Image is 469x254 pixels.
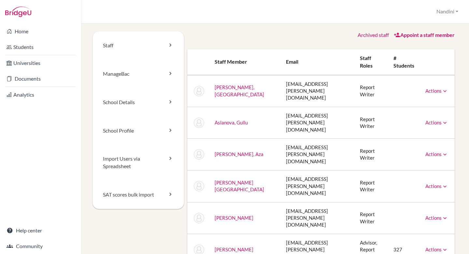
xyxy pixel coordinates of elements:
[355,170,388,202] td: Report Writer
[388,49,420,75] th: # students
[194,118,204,128] img: Gullu Aslanova
[215,119,248,125] a: Aslanova, Gullu
[281,75,355,107] td: [EMAIL_ADDRESS][PERSON_NAME][DOMAIN_NAME]
[215,180,264,192] a: [PERSON_NAME][GEOGRAPHIC_DATA]
[1,25,80,38] a: Home
[425,183,448,189] a: Actions
[5,7,31,17] img: Bridge-U
[425,88,448,94] a: Actions
[425,215,448,221] a: Actions
[425,246,448,252] a: Actions
[281,139,355,170] td: [EMAIL_ADDRESS][PERSON_NAME][DOMAIN_NAME]
[433,6,461,18] button: Nandini
[92,31,184,60] a: Staff
[1,88,80,101] a: Analytics
[394,32,455,38] a: Appoint a staff member
[92,145,184,181] a: Import Users via Spreadsheet
[425,119,448,125] a: Actions
[209,49,281,75] th: Staff member
[355,75,388,107] td: Report Writer
[1,72,80,85] a: Documents
[355,107,388,138] td: Report Writer
[355,139,388,170] td: Report Writer
[1,40,80,54] a: Students
[194,181,204,191] img: Yolanda Barker
[1,224,80,237] a: Help center
[1,240,80,253] a: Community
[194,149,204,160] img: Aza Azimzade
[92,60,184,88] a: ManageBac
[215,151,263,157] a: [PERSON_NAME], Aza
[1,56,80,70] a: Universities
[358,32,389,38] a: Archived staff
[281,170,355,202] td: [EMAIL_ADDRESS][PERSON_NAME][DOMAIN_NAME]
[355,202,388,234] td: Report Writer
[215,215,253,221] a: [PERSON_NAME]
[92,181,184,209] a: SAT scores bulk import
[215,246,253,252] a: [PERSON_NAME]
[281,49,355,75] th: Email
[355,49,388,75] th: Staff roles
[92,88,184,117] a: School Details
[92,117,184,145] a: School Profile
[281,202,355,234] td: [EMAIL_ADDRESS][PERSON_NAME][DOMAIN_NAME]
[425,151,448,157] a: Actions
[215,84,264,97] a: [PERSON_NAME], [GEOGRAPHIC_DATA]
[194,213,204,223] img: Lindsey Barron
[194,86,204,96] img: Maytham Al-Rubaye
[281,107,355,138] td: [EMAIL_ADDRESS][PERSON_NAME][DOMAIN_NAME]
